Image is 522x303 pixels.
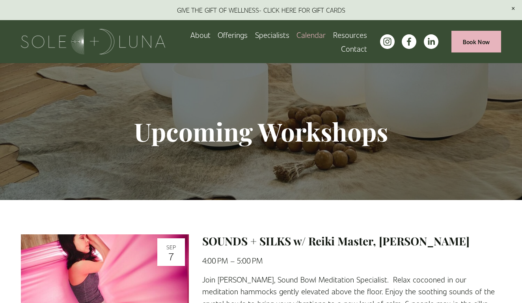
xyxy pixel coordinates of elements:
time: 4:00 PM [202,256,228,265]
a: SOUNDS + SILKS w/ Reiki Master, [PERSON_NAME] [202,234,470,248]
a: folder dropdown [218,28,248,42]
span: Offerings [218,29,248,41]
a: Specialists [255,28,289,42]
a: facebook-unauth [402,34,416,49]
a: folder dropdown [333,28,367,42]
div: Sep [160,244,183,250]
a: About [190,28,211,42]
h1: Upcoming Workshops [81,116,441,147]
time: 5:00 PM [237,256,263,265]
img: Sole + Luna [21,29,166,54]
a: LinkedIn [424,34,438,49]
div: 7 [160,251,183,261]
a: instagram-unauth [380,34,395,49]
a: Contact [341,42,367,56]
span: Resources [333,29,367,41]
a: Book Now [451,31,501,52]
a: Calendar [296,28,326,42]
